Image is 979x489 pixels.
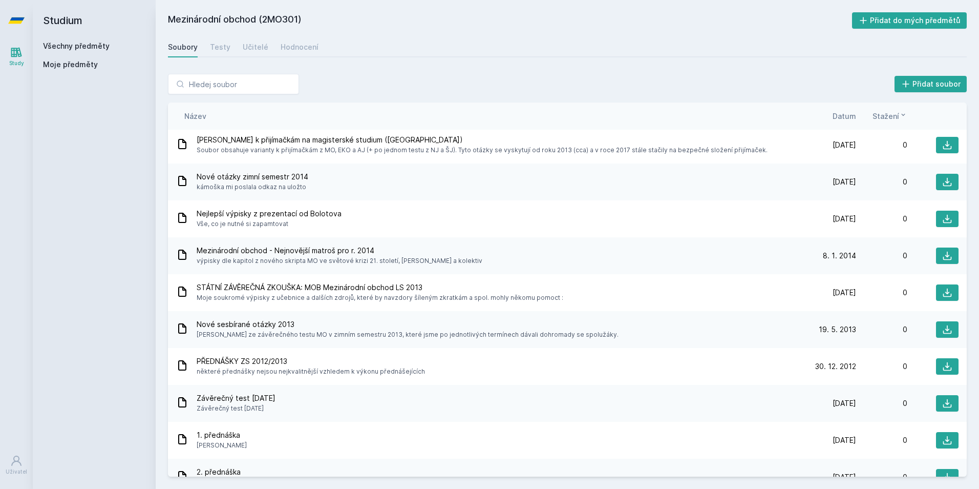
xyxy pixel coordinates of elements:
button: Název [184,111,206,121]
div: Study [9,59,24,67]
a: Všechny předměty [43,42,110,50]
span: některé přednášky nejsou nejkvalitnější vzhledem k výkonu přednášejících [197,366,425,377]
span: Závěrečný test [DATE] [197,403,275,414]
button: Stažení [872,111,907,121]
a: Study [2,41,31,72]
span: [DATE] [833,435,856,445]
span: Mezinárodní obchod - Nejnovější matroš pro r. 2014 [197,246,482,256]
button: Přidat soubor [895,76,967,92]
div: 0 [856,361,907,372]
div: 0 [856,472,907,482]
span: [PERSON_NAME] [197,440,247,451]
button: Přidat do mých předmětů [852,12,967,29]
div: 0 [856,251,907,261]
span: výpisky dle kapitol z nového skripta MO ve světové krizi 21. století, [PERSON_NAME] a kolektiv [197,256,482,266]
div: 0 [856,324,907,335]
div: Testy [210,42,230,52]
div: 0 [856,435,907,445]
span: kámoška mi poslala odkaz na uložto [197,182,308,192]
span: PŘEDNÁŠKY ZS 2012/2013 [197,356,425,366]
input: Hledej soubor [168,74,299,94]
div: 0 [856,288,907,298]
a: Soubory [168,37,198,57]
div: 0 [856,177,907,187]
span: [DATE] [833,140,856,150]
span: Moje soukromé výpisky z učebnice a dalších zdrojů, které by navzdory šíleným zkratkám a spol. moh... [197,293,563,303]
span: [DATE] [833,177,856,187]
span: Nové sesbírané otázky 2013 [197,319,619,330]
span: Závěrečný test [DATE] [197,393,275,403]
span: Vše, co je nutné si zapamtovat [197,219,342,229]
a: Učitelé [243,37,268,57]
button: Datum [833,111,856,121]
h2: Mezinárodní obchod (2MO301) [168,12,852,29]
span: 19. 5. 2013 [819,324,856,335]
span: [DATE] [833,472,856,482]
span: [PERSON_NAME] k přijímačkám na magisterské studium ([GEOGRAPHIC_DATA]) [197,135,768,145]
a: Uživatel [2,450,31,481]
span: Moje předměty [43,59,98,70]
span: STÁTNÍ ZÁVĚREČNÁ ZKOUŠKA: MOB Mezinárodní obchod LS 2013 [197,282,563,293]
span: Stažení [872,111,899,121]
a: Hodnocení [281,37,318,57]
span: [DATE] [833,288,856,298]
span: 2. přednáška [197,467,247,477]
span: Soubor obsahuje varianty k přijímačkám z MO, EKO a AJ (+ po jednom testu z NJ a ŠJ). Tyto otázky ... [197,145,768,155]
a: Testy [210,37,230,57]
span: [DATE] [833,398,856,409]
div: 0 [856,140,907,150]
span: 30. 12. 2012 [815,361,856,372]
div: 0 [856,214,907,224]
div: Učitelé [243,42,268,52]
div: Soubory [168,42,198,52]
div: Uživatel [6,468,27,476]
div: Hodnocení [281,42,318,52]
span: [PERSON_NAME] ze závěrečného testu MO v zimním semestru 2013, které jsme po jednotlivých termínec... [197,330,619,340]
span: Nejlepší výpisky z prezentací od Bolotova [197,209,342,219]
span: 8. 1. 2014 [823,251,856,261]
span: [DATE] [833,214,856,224]
span: 1. přednáška [197,430,247,440]
div: 0 [856,398,907,409]
span: Nové otázky zimní semestr 2014 [197,172,308,182]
